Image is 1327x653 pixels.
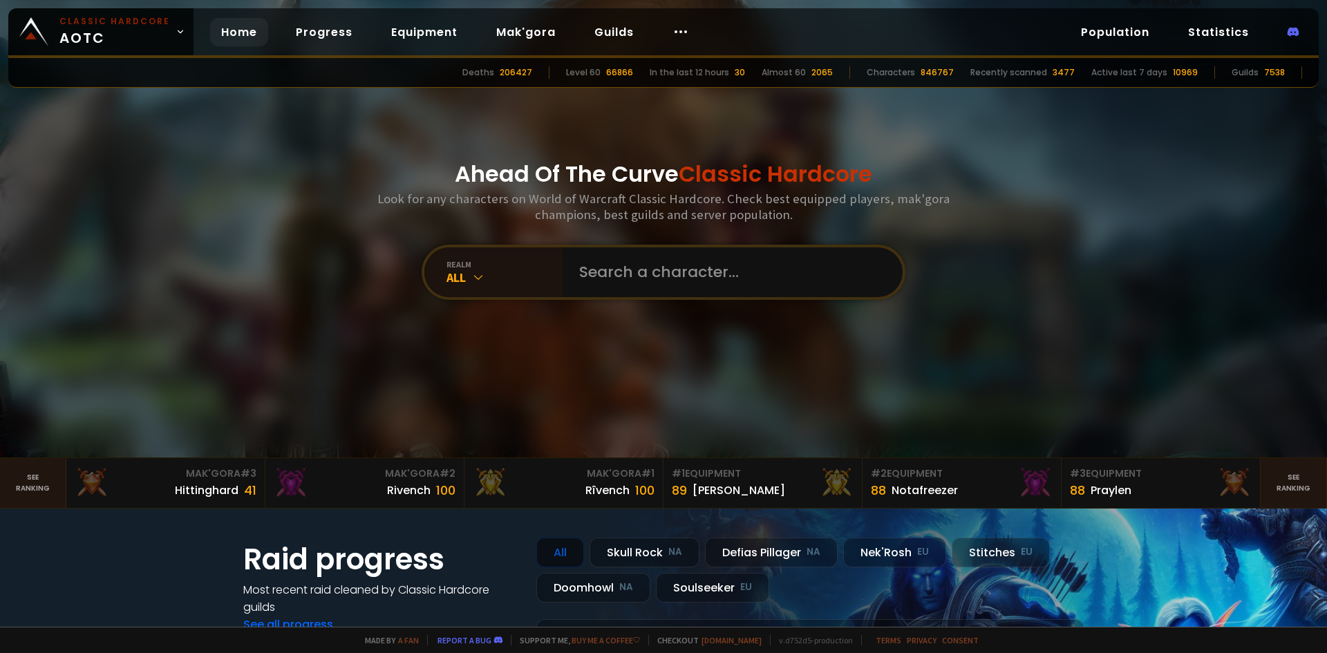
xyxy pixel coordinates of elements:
[1232,66,1259,79] div: Guilds
[265,458,464,508] a: Mak'Gora#2Rivench100
[952,538,1050,567] div: Stitches
[921,66,954,79] div: 846767
[244,481,256,500] div: 41
[462,66,494,79] div: Deaths
[693,482,785,499] div: [PERSON_NAME]
[1177,18,1260,46] a: Statistics
[372,191,955,223] h3: Look for any characters on World of Warcraft Classic Hardcore. Check best equipped players, mak'g...
[285,18,364,46] a: Progress
[455,158,872,191] h1: Ahead Of The Curve
[863,458,1062,508] a: #2Equipment88Notafreezer
[398,635,419,645] a: a fan
[536,538,584,567] div: All
[892,482,958,499] div: Notafreezer
[656,573,769,603] div: Soulseeker
[566,66,601,79] div: Level 60
[871,466,887,480] span: # 2
[762,66,806,79] div: Almost 60
[1070,466,1252,481] div: Equipment
[75,466,256,481] div: Mak'Gora
[572,635,640,645] a: Buy me a coffee
[571,247,886,297] input: Search a character...
[648,635,762,645] span: Checkout
[583,18,645,46] a: Guilds
[243,616,333,632] a: See all progress
[740,580,752,594] small: EU
[243,538,520,581] h1: Raid progress
[811,66,833,79] div: 2065
[867,66,915,79] div: Characters
[1264,66,1285,79] div: 7538
[702,635,762,645] a: [DOMAIN_NAME]
[446,259,563,269] div: realm
[871,481,886,500] div: 88
[1070,481,1085,500] div: 88
[243,581,520,616] h4: Most recent raid cleaned by Classic Hardcore guilds
[735,66,745,79] div: 30
[1173,66,1198,79] div: 10969
[970,66,1047,79] div: Recently scanned
[1021,545,1033,559] small: EU
[387,482,431,499] div: Rivench
[440,466,455,480] span: # 2
[464,458,663,508] a: Mak'Gora#1Rîvench100
[66,458,265,508] a: Mak'Gora#3Hittinghard41
[473,466,655,481] div: Mak'Gora
[1091,66,1167,79] div: Active last 7 days
[485,18,567,46] a: Mak'gora
[876,635,901,645] a: Terms
[1091,482,1131,499] div: Praylen
[672,466,854,481] div: Equipment
[1062,458,1261,508] a: #3Equipment88Praylen
[672,481,687,500] div: 89
[917,545,929,559] small: EU
[210,18,268,46] a: Home
[511,635,640,645] span: Support me,
[843,538,946,567] div: Nek'Rosh
[241,466,256,480] span: # 3
[59,15,170,48] span: AOTC
[672,466,685,480] span: # 1
[619,580,633,594] small: NA
[650,66,729,79] div: In the last 12 hours
[1070,18,1160,46] a: Population
[668,545,682,559] small: NA
[585,482,630,499] div: Rîvench
[437,635,491,645] a: Report a bug
[380,18,469,46] a: Equipment
[907,635,937,645] a: Privacy
[942,635,979,645] a: Consent
[641,466,655,480] span: # 1
[871,466,1053,481] div: Equipment
[500,66,532,79] div: 206427
[1053,66,1075,79] div: 3477
[175,482,238,499] div: Hittinghard
[536,573,650,603] div: Doomhowl
[770,635,853,645] span: v. d752d5 - production
[635,481,655,500] div: 100
[807,545,820,559] small: NA
[663,458,863,508] a: #1Equipment89[PERSON_NAME]
[606,66,633,79] div: 66866
[274,466,455,481] div: Mak'Gora
[446,269,563,285] div: All
[8,8,194,55] a: Classic HardcoreAOTC
[59,15,170,28] small: Classic Hardcore
[436,481,455,500] div: 100
[1261,458,1327,508] a: Seeranking
[679,158,872,189] span: Classic Hardcore
[357,635,419,645] span: Made by
[1070,466,1086,480] span: # 3
[705,538,838,567] div: Defias Pillager
[590,538,699,567] div: Skull Rock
